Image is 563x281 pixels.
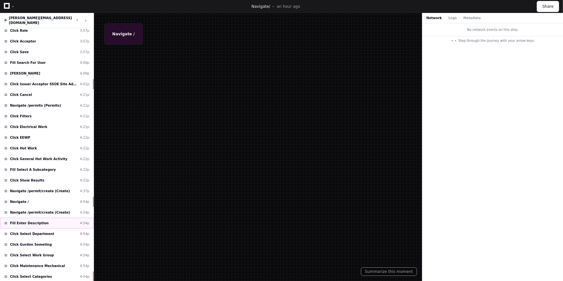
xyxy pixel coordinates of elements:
span: Click Maintenance Mechanical [10,263,65,268]
div: 4:01p [80,82,89,87]
div: 4:22p [80,178,89,183]
div: 4:54p [80,253,89,258]
p: an hour ago [277,4,300,9]
span: Step through the journey with your arrow keys. [458,38,535,43]
div: 4:54p [80,221,89,226]
span: Navigate /permits (Permits) [10,103,61,108]
button: Logs [448,16,457,20]
span: / [269,4,270,9]
span: Navigate /permit/create (Create) [10,189,70,193]
button: Metadata [463,16,481,20]
span: Click Filters [10,114,31,119]
span: Fill Enter Description [10,221,49,226]
div: 4:00p [80,60,89,65]
div: 4:37p [80,189,89,193]
div: 4:22p [80,135,89,140]
button: Network [426,16,442,20]
span: Click Show Results [10,178,44,183]
button: Share [537,1,559,12]
span: Click Save [10,50,29,54]
span: Click Electrical Work [10,124,47,129]
div: 4:21p [80,114,89,119]
span: Click Acceptor [10,39,36,44]
div: 4:21p [80,92,89,97]
div: 4:21p [80,124,89,129]
div: 3:57p [80,39,89,44]
span: Navigate [251,4,269,9]
div: 4:54p [80,242,89,247]
img: 16.svg [4,18,7,23]
span: Click Select Work Group [10,253,54,258]
span: Click General Hot Work Activity [10,157,67,161]
div: 4:00p [80,71,89,76]
span: Fill Select A Subcategory [10,167,56,172]
span: [PERSON_NAME] [10,71,40,76]
div: 3:57p [80,50,89,54]
span: Click Issuer Acceptor SSOE Site Admin [10,82,77,87]
div: 4:22p [80,157,89,161]
button: Summarize this moment [361,267,417,276]
div: 4:22p [80,167,89,172]
span: Click Select Department [10,231,54,236]
div: 3:57p [80,28,89,33]
div: 4:54p [80,199,89,204]
span: Click EEWP [10,135,30,140]
span: Navigate / [10,199,29,204]
span: Click Hot Work [10,146,37,151]
span: Click Select Categories [10,274,52,279]
div: 4:54p [80,231,89,236]
span: Click Gurdon Someting [10,242,52,247]
div: 4:54p [80,263,89,268]
div: 4:54p [80,274,89,279]
span: Click Cancel [10,92,32,97]
span: Fill Search For User [10,60,46,65]
span: Navigate /permit/create (Create) [10,210,70,215]
span: Click Role [10,28,28,33]
div: 4:22p [80,146,89,151]
div: 4:21p [80,103,89,108]
a: [PERSON_NAME][EMAIL_ADDRESS][DOMAIN_NAME] [9,16,72,25]
div: 4:54p [80,210,89,215]
div: No network events on this step. [422,23,563,36]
